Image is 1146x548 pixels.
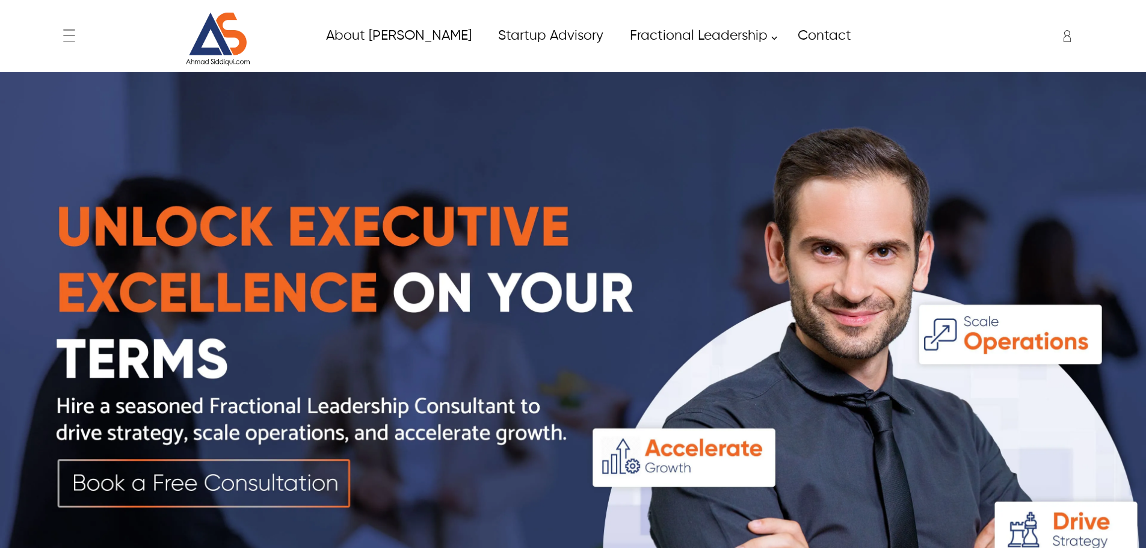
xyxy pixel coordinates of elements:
[173,12,263,66] img: Website Logo for Ahmad Siddiqui
[151,12,285,66] a: Website Logo for Ahmad Siddiqui
[312,22,484,49] a: About Ahmad
[616,22,784,49] a: Fractional Leadership
[484,22,616,49] a: Startup Advisory
[784,22,864,49] a: Contact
